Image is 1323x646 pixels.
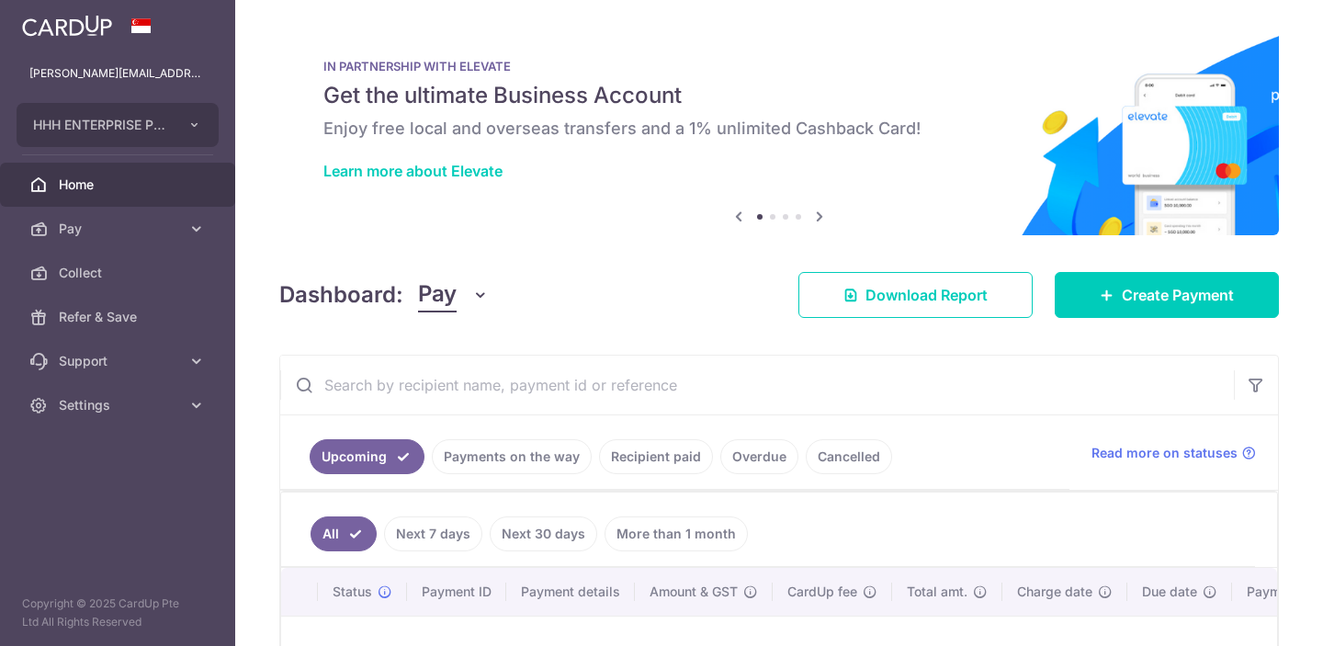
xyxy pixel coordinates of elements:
span: Pay [418,278,457,312]
button: HHH ENTERPRISE PTE. LTD. [17,103,219,147]
span: Due date [1142,583,1197,601]
span: HHH ENTERPRISE PTE. LTD. [33,116,169,134]
th: Payment ID [407,568,506,616]
span: Collect [59,264,180,282]
a: Download Report [798,272,1033,318]
p: [PERSON_NAME][EMAIL_ADDRESS][DOMAIN_NAME] [29,64,206,83]
span: Home [59,176,180,194]
a: Cancelled [806,439,892,474]
a: Read more on statuses [1091,444,1256,462]
span: Charge date [1017,583,1092,601]
span: CardUp fee [787,583,857,601]
th: Payment details [506,568,635,616]
a: Payments on the way [432,439,592,474]
a: Recipient paid [599,439,713,474]
button: Pay [418,278,489,312]
span: Settings [59,396,180,414]
a: All [311,516,377,551]
span: Create Payment [1122,284,1234,306]
a: Learn more about Elevate [323,162,503,180]
h5: Get the ultimate Business Account [323,81,1235,110]
span: Amount & GST [650,583,738,601]
span: Total amt. [907,583,967,601]
span: Pay [59,220,180,238]
span: Status [333,583,372,601]
h6: Enjoy free local and overseas transfers and a 1% unlimited Cashback Card! [323,118,1235,140]
a: More than 1 month [605,516,748,551]
img: Renovation banner [279,29,1279,235]
span: Download Report [865,284,988,306]
a: Upcoming [310,439,424,474]
a: Next 30 days [490,516,597,551]
span: Refer & Save [59,308,180,326]
a: Create Payment [1055,272,1279,318]
a: Overdue [720,439,798,474]
input: Search by recipient name, payment id or reference [280,356,1234,414]
span: Support [59,352,180,370]
img: CardUp [22,15,112,37]
p: IN PARTNERSHIP WITH ELEVATE [323,59,1235,74]
a: Next 7 days [384,516,482,551]
h4: Dashboard: [279,278,403,312]
span: Read more on statuses [1091,444,1238,462]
